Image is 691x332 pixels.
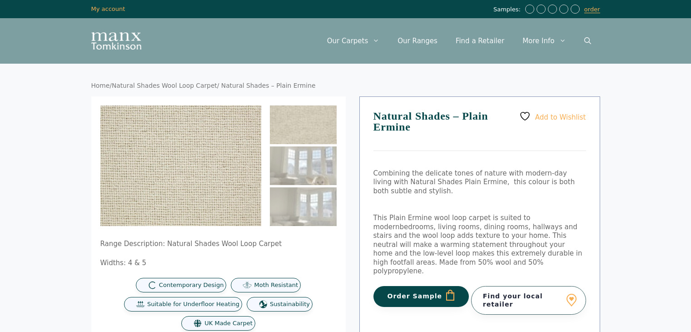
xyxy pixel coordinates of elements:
[471,286,586,314] a: Find your local retailer
[159,282,224,289] span: Contemporary Design
[91,32,141,50] img: Manx Tomkinson
[204,320,252,327] span: UK Made Carpet
[373,214,531,231] span: This Plain Ermine wool loop carpet is suited to modern
[100,240,337,249] p: Range Description: Natural Shades Wool Loop Carpet
[493,6,523,14] span: Samples:
[91,82,600,90] nav: Breadcrumb
[100,259,337,268] p: Widths: 4 & 5
[447,27,513,55] a: Find a Retailer
[318,27,389,55] a: Our Carpets
[519,111,586,122] a: Add to Wishlist
[535,113,586,121] span: Add to Wishlist
[254,282,298,289] span: Moth Resistant
[575,27,600,55] a: Open Search Bar
[388,27,447,55] a: Our Ranges
[584,6,600,13] a: order
[373,223,582,276] span: bedrooms, living rooms, dining rooms, hallways and stairs and the wool loop adds texture to your ...
[91,82,110,89] a: Home
[270,106,337,144] img: Plain soft cream
[270,146,337,185] img: Natural Shades - Plain Ermine - Image 2
[513,27,575,55] a: More Info
[91,5,125,12] a: My account
[373,286,469,307] button: Order Sample
[373,169,575,195] span: Combining the delicate tones of nature with modern-day living with Natural Shades Plain Ermine, t...
[270,187,337,226] img: Natural Shades - Plain Ermine - Image 3
[373,111,586,151] h1: Natural Shades – Plain Ermine
[147,301,239,308] span: Suitable for Underfloor Heating
[112,82,217,89] a: Natural Shades Wool Loop Carpet
[318,27,600,55] nav: Primary
[270,301,310,308] span: Sustainability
